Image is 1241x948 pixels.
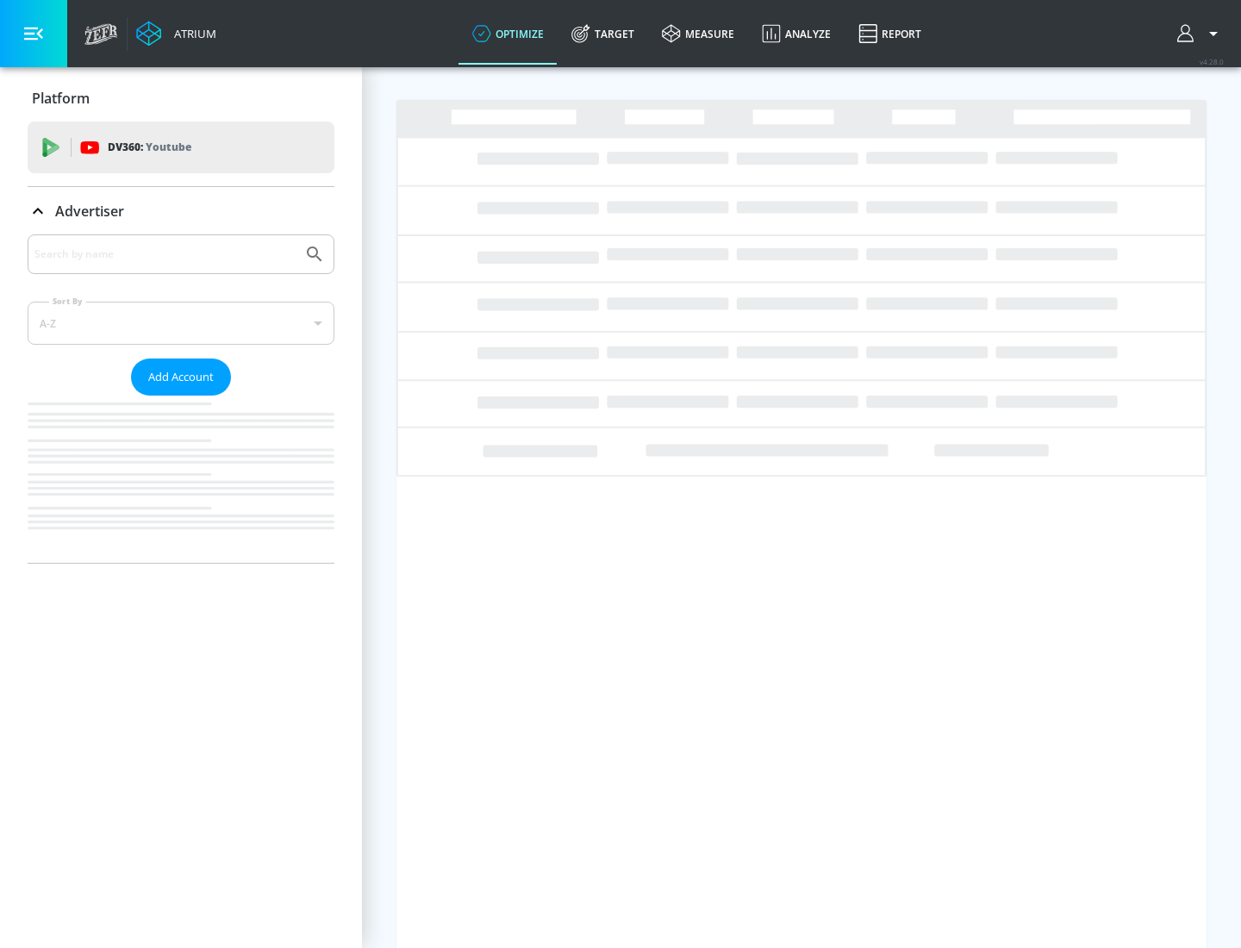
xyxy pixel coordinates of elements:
nav: list of Advertiser [28,396,334,563]
a: optimize [458,3,558,65]
button: Add Account [131,359,231,396]
input: Search by name [34,243,296,265]
div: A-Z [28,302,334,345]
span: Add Account [148,367,214,387]
a: Atrium [136,21,216,47]
p: Advertiser [55,202,124,221]
div: DV360: Youtube [28,122,334,173]
span: v 4.28.0 [1200,57,1224,66]
p: DV360: [108,138,191,157]
div: Atrium [167,26,216,41]
div: Platform [28,74,334,122]
a: Target [558,3,648,65]
p: Platform [32,89,90,108]
div: Advertiser [28,234,334,563]
p: Youtube [146,138,191,156]
label: Sort By [49,296,86,307]
div: Advertiser [28,187,334,235]
a: Analyze [748,3,845,65]
a: Report [845,3,935,65]
a: measure [648,3,748,65]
